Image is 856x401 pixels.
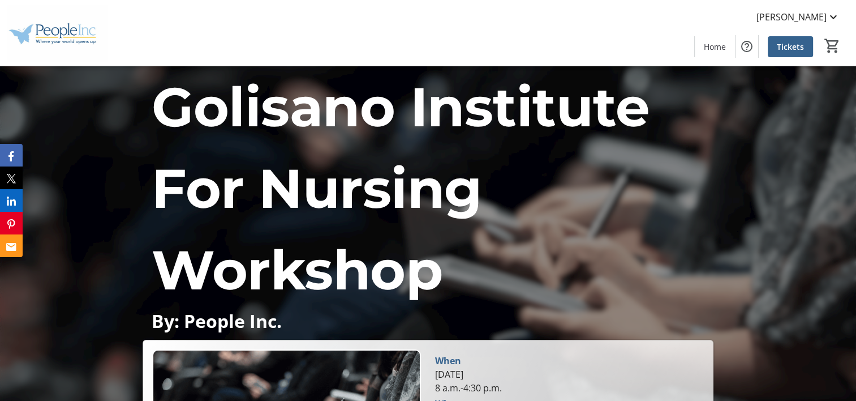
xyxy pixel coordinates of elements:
[435,368,703,395] div: [DATE] 8 a.m.-4:30 p.m.
[435,354,461,368] div: When
[768,36,813,57] a: Tickets
[7,5,107,61] img: People Inc.'s Logo
[704,41,726,53] span: Home
[756,10,827,24] span: [PERSON_NAME]
[822,36,842,56] button: Cart
[152,74,649,303] span: Golisano Institute For Nursing Workshop
[735,35,758,58] button: Help
[695,36,735,57] a: Home
[747,8,849,26] button: [PERSON_NAME]
[152,311,704,331] p: By: People Inc.
[777,41,804,53] span: Tickets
